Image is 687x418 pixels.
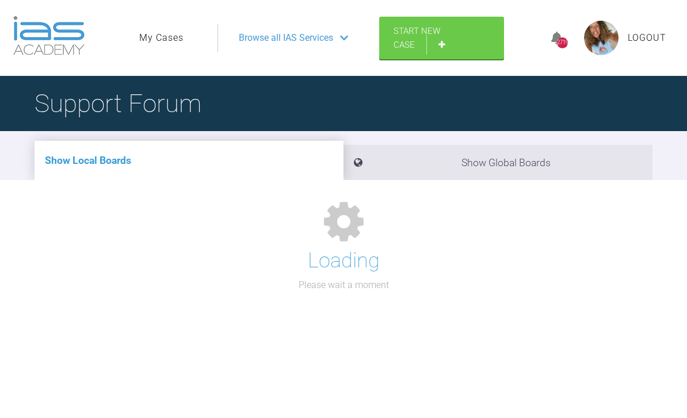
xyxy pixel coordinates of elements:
[394,26,440,50] span: Start New Case
[299,278,389,293] p: Please wait a moment
[584,21,619,55] img: profile.png
[35,141,343,180] li: Show Local Boards
[628,30,666,45] a: Logout
[557,37,568,48] div: 2719
[379,17,504,59] a: Start New Case
[35,83,201,124] h1: Support Forum
[13,16,85,55] img: logo-light.3e3ef733.png
[239,30,333,45] span: Browse all IAS Services
[343,145,652,180] li: Show Global Boards
[139,30,184,45] a: My Cases
[308,244,380,278] h1: Loading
